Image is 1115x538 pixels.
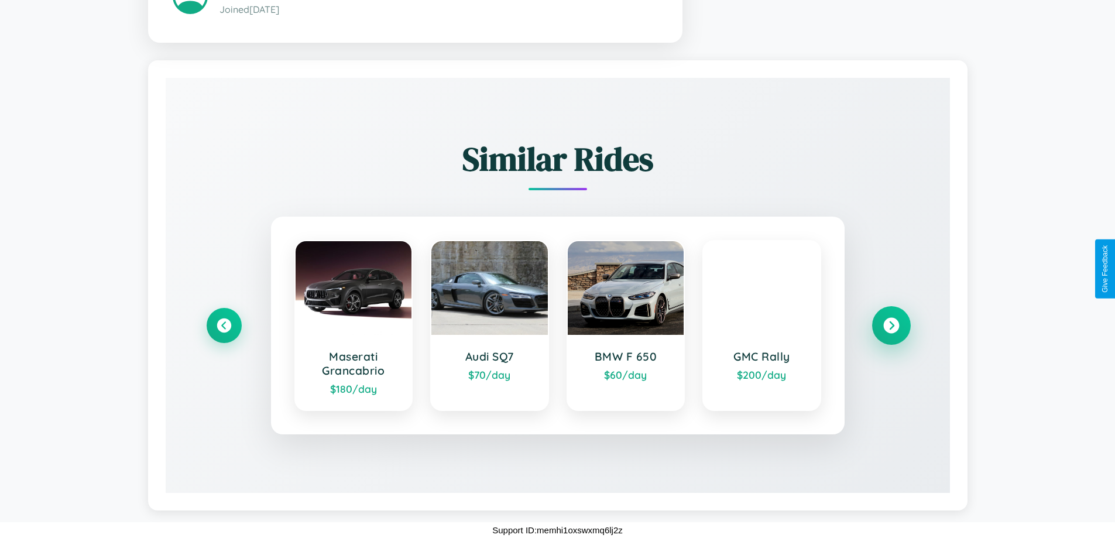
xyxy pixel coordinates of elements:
[219,1,658,18] p: Joined [DATE]
[715,349,808,364] h3: GMC Rally
[492,522,623,538] p: Support ID: memhi1oxswxmq6lj2z
[307,349,400,378] h3: Maserati Grancabrio
[307,382,400,395] div: $ 180 /day
[567,240,685,411] a: BMW F 650$60/day
[579,349,673,364] h3: BMW F 650
[294,240,413,411] a: Maserati Grancabrio$180/day
[430,240,549,411] a: Audi SQ7$70/day
[443,368,536,381] div: $ 70 /day
[715,368,808,381] div: $ 200 /day
[207,136,909,181] h2: Similar Rides
[579,368,673,381] div: $ 60 /day
[443,349,536,364] h3: Audi SQ7
[1101,245,1109,293] div: Give Feedback
[702,240,821,411] a: GMC Rally$200/day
